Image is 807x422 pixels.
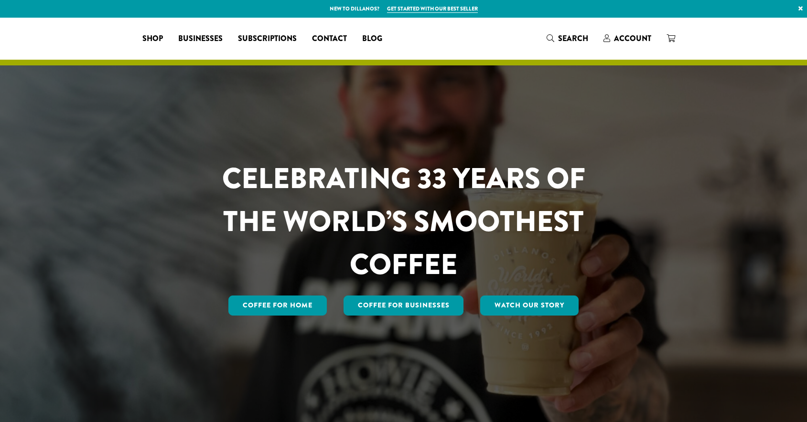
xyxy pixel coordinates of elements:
a: Watch Our Story [480,295,579,316]
a: Coffee For Businesses [344,295,464,316]
a: Search [539,31,596,46]
span: Search [558,33,588,44]
span: Businesses [178,33,223,45]
a: Coffee for Home [228,295,327,316]
span: Blog [362,33,382,45]
a: Shop [135,31,171,46]
span: Subscriptions [238,33,297,45]
span: Account [614,33,651,44]
a: Get started with our best seller [387,5,478,13]
span: Contact [312,33,347,45]
h1: CELEBRATING 33 YEARS OF THE WORLD’S SMOOTHEST COFFEE [194,157,613,286]
span: Shop [142,33,163,45]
